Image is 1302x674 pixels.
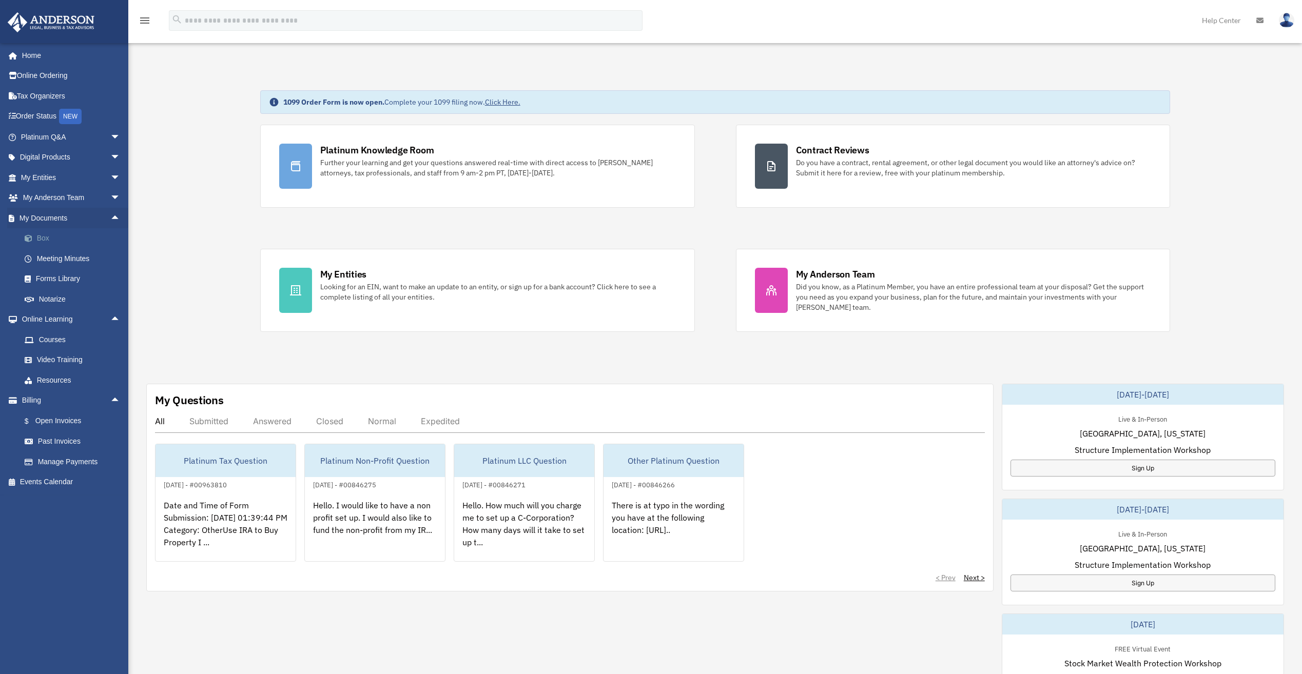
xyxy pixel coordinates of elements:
[14,248,136,269] a: Meeting Minutes
[305,491,445,571] div: Hello. I would like to have a non profit set up. I would also like to fund the non-profit from my...
[156,491,296,571] div: Date and Time of Form Submission: [DATE] 01:39:44 PM Category: OtherUse IRA to Buy Property I ...
[14,289,136,309] a: Notarize
[964,572,985,583] a: Next >
[155,444,296,562] a: Platinum Tax Question[DATE] - #00963810Date and Time of Form Submission: [DATE] 01:39:44 PM Categ...
[454,444,595,562] a: Platinum LLC Question[DATE] - #00846271Hello. How much will you charge me to set up a C-Corporati...
[1010,574,1275,591] a: Sign Up
[485,97,520,107] a: Click Here.
[14,370,136,390] a: Resources
[110,127,131,148] span: arrow_drop_down
[7,472,136,492] a: Events Calendar
[171,14,183,25] i: search
[14,350,136,370] a: Video Training
[7,147,136,168] a: Digital Productsarrow_drop_down
[1080,427,1206,440] span: [GEOGRAPHIC_DATA], [US_STATE]
[1080,542,1206,554] span: [GEOGRAPHIC_DATA], [US_STATE]
[189,416,228,426] div: Submitted
[320,282,676,302] div: Looking for an EIN, want to make an update to an entity, or sign up for a bank account? Click her...
[14,269,136,289] a: Forms Library
[320,157,676,178] div: Further your learning and get your questions answered real-time with direct access to [PERSON_NAM...
[1002,614,1284,635] div: [DATE]
[796,144,869,156] div: Contract Reviews
[7,390,136,411] a: Billingarrow_drop_up
[1110,528,1175,539] div: Live & In-Person
[603,444,744,562] a: Other Platinum Question[DATE] - #00846266There is at typo in the wording you have at the followin...
[155,416,165,426] div: All
[7,188,136,208] a: My Anderson Teamarrow_drop_down
[7,167,136,188] a: My Entitiesarrow_drop_down
[156,444,296,477] div: Platinum Tax Question
[7,106,136,127] a: Order StatusNEW
[1279,13,1294,28] img: User Pic
[368,416,396,426] div: Normal
[156,479,235,489] div: [DATE] - #00963810
[604,479,683,489] div: [DATE] - #00846266
[260,125,695,208] a: Platinum Knowledge Room Further your learning and get your questions answered real-time with dire...
[14,451,136,472] a: Manage Payments
[1110,413,1175,424] div: Live & In-Person
[421,416,460,426] div: Expedited
[304,444,445,562] a: Platinum Non-Profit Question[DATE] - #00846275Hello. I would like to have a non profit set up. I ...
[305,479,384,489] div: [DATE] - #00846275
[283,97,520,107] div: Complete your 1099 filing now.
[14,329,136,350] a: Courses
[110,309,131,330] span: arrow_drop_up
[14,228,136,249] a: Box
[110,208,131,229] span: arrow_drop_up
[260,249,695,332] a: My Entities Looking for an EIN, want to make an update to an entity, or sign up for a bank accoun...
[110,167,131,188] span: arrow_drop_down
[1075,444,1211,456] span: Structure Implementation Workshop
[1075,559,1211,571] span: Structure Implementation Workshop
[110,147,131,168] span: arrow_drop_down
[320,144,434,156] div: Platinum Knowledge Room
[30,415,35,428] span: $
[796,268,875,281] div: My Anderson Team
[454,444,594,477] div: Platinum LLC Question
[1002,384,1284,405] div: [DATE]-[DATE]
[7,86,136,106] a: Tax Organizers
[796,157,1152,178] div: Do you have a contract, rental agreement, or other legal document you would like an attorney's ad...
[7,45,131,66] a: Home
[139,18,151,27] a: menu
[14,431,136,452] a: Past Invoices
[320,268,366,281] div: My Entities
[155,392,224,408] div: My Questions
[316,416,343,426] div: Closed
[1002,499,1284,520] div: [DATE]-[DATE]
[59,109,82,124] div: NEW
[305,444,445,477] div: Platinum Non-Profit Question
[604,491,744,571] div: There is at typo in the wording you have at the following location: [URL]..
[139,14,151,27] i: menu
[1064,657,1221,669] span: Stock Market Wealth Protection Workshop
[110,188,131,209] span: arrow_drop_down
[454,479,534,489] div: [DATE] - #00846271
[253,416,292,426] div: Answered
[1106,643,1179,653] div: FREE Virtual Event
[7,208,136,228] a: My Documentsarrow_drop_up
[1010,460,1275,477] a: Sign Up
[7,309,136,330] a: Online Learningarrow_drop_up
[14,410,136,431] a: $Open Invoices
[604,444,744,477] div: Other Platinum Question
[736,125,1171,208] a: Contract Reviews Do you have a contract, rental agreement, or other legal document you would like...
[736,249,1171,332] a: My Anderson Team Did you know, as a Platinum Member, you have an entire professional team at your...
[7,127,136,147] a: Platinum Q&Aarrow_drop_down
[5,12,98,32] img: Anderson Advisors Platinum Portal
[454,491,594,571] div: Hello. How much will you charge me to set up a C-Corporation? How many days will it take to set u...
[796,282,1152,312] div: Did you know, as a Platinum Member, you have an entire professional team at your disposal? Get th...
[283,97,384,107] strong: 1099 Order Form is now open.
[110,390,131,411] span: arrow_drop_up
[7,66,136,86] a: Online Ordering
